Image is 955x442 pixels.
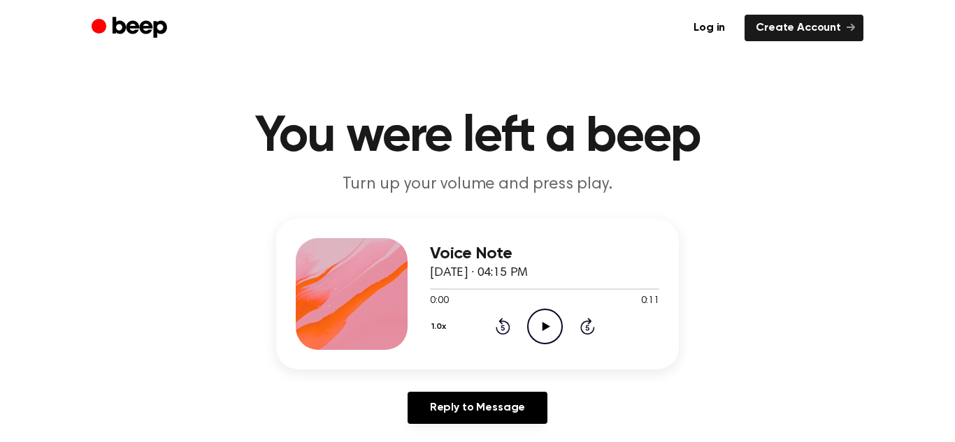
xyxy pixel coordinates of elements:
button: 1.0x [430,315,452,339]
a: Create Account [745,15,863,41]
h1: You were left a beep [120,112,835,162]
h3: Voice Note [430,244,659,263]
span: 0:11 [641,294,659,309]
span: 0:00 [430,294,448,309]
a: Beep [92,15,171,42]
span: [DATE] · 04:15 PM [430,267,528,279]
a: Reply to Message [408,392,547,424]
a: Log in [682,15,736,41]
p: Turn up your volume and press play. [209,173,746,196]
